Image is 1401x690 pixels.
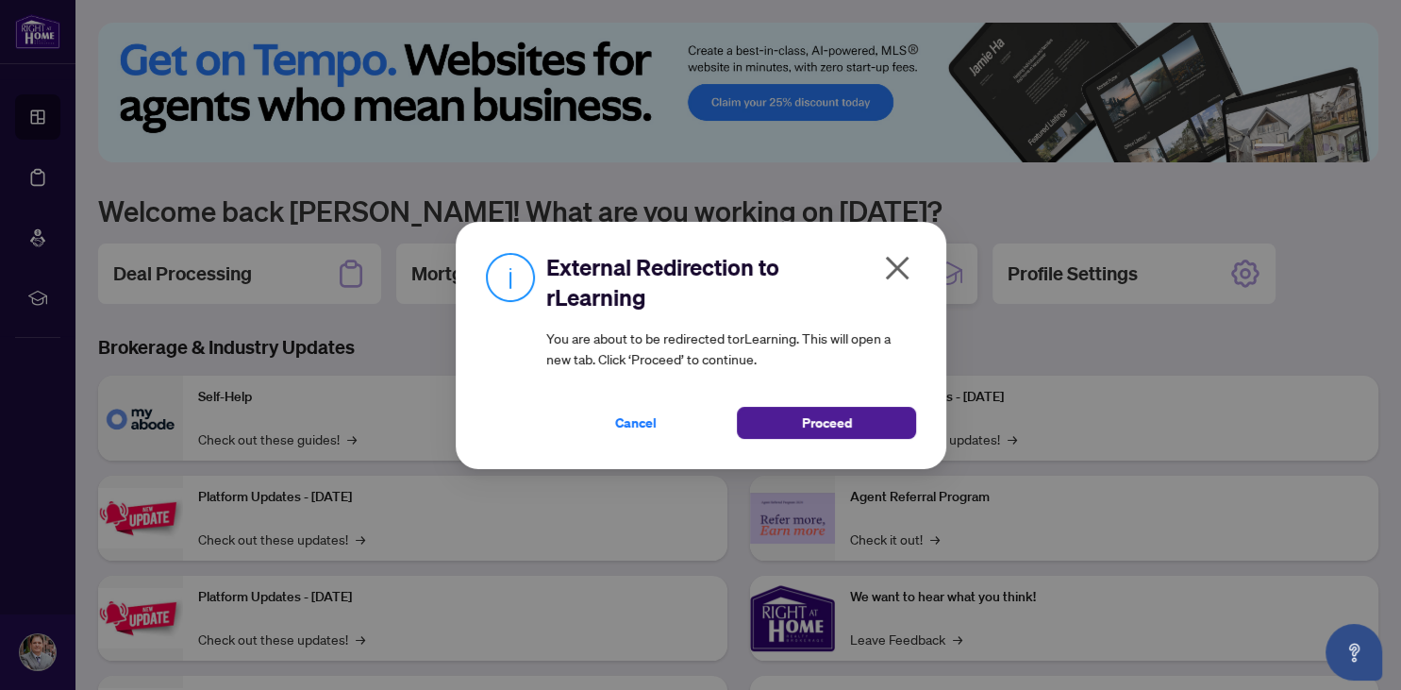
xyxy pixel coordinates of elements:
button: Cancel [546,407,726,439]
h2: External Redirection to rLearning [546,252,916,312]
span: Proceed [801,408,851,438]
span: close [882,253,912,283]
div: You are about to be redirected to rLearning . This will open a new tab. Click ‘Proceed’ to continue. [546,252,916,439]
button: Open asap [1326,624,1382,681]
img: Info Icon [486,252,535,302]
span: Cancel [615,408,657,438]
button: Proceed [737,407,916,439]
